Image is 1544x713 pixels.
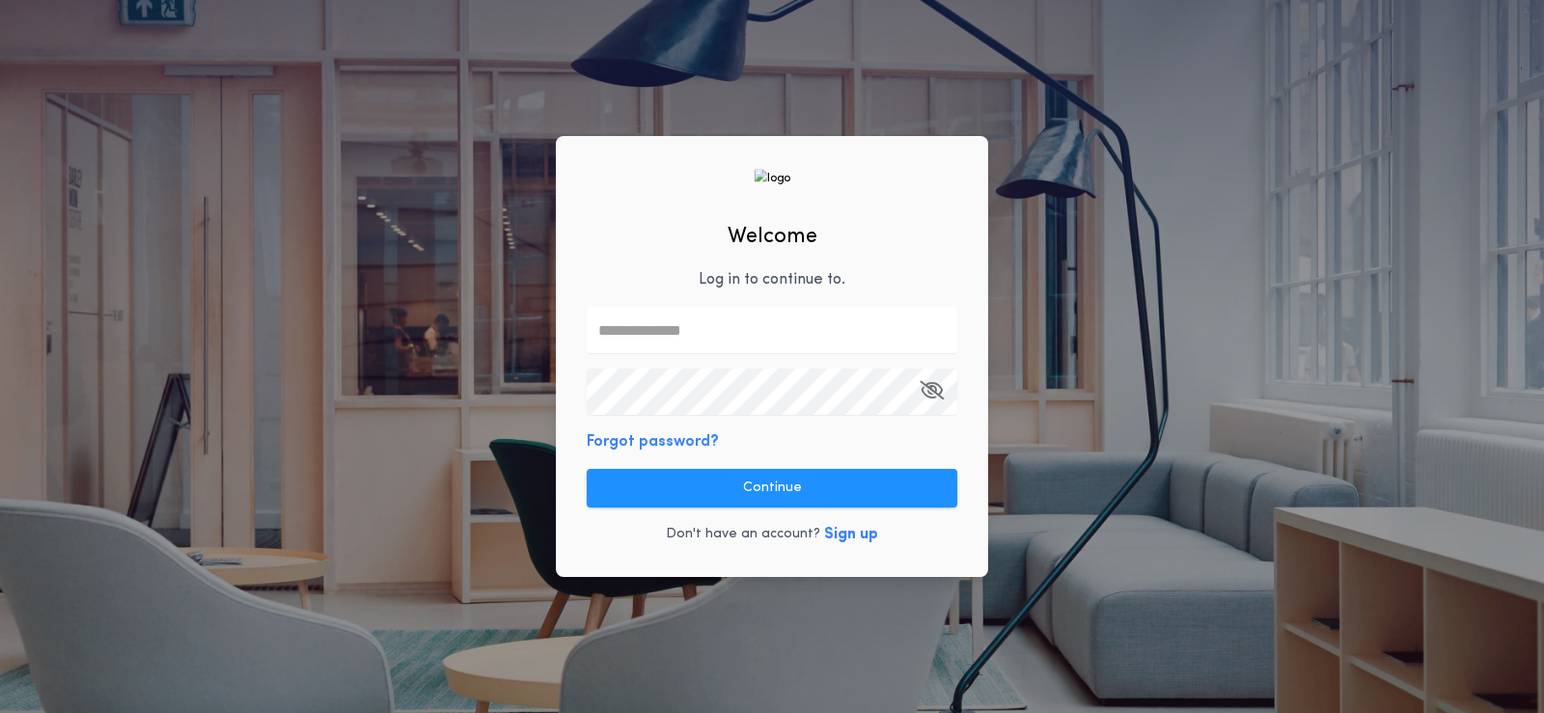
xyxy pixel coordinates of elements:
[587,430,719,453] button: Forgot password?
[666,525,820,544] p: Don't have an account?
[824,523,878,546] button: Sign up
[754,169,790,187] img: logo
[699,268,845,291] p: Log in to continue to .
[728,221,817,253] h2: Welcome
[587,469,957,507] button: Continue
